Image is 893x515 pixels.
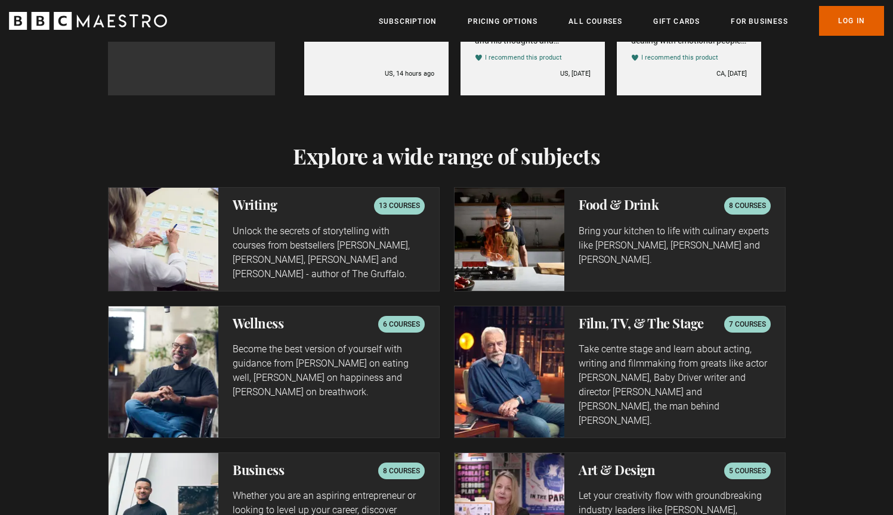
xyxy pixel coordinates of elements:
p: 5 courses [729,465,766,477]
a: Pricing Options [468,15,537,27]
h2: Explore a wide range of subjects [108,143,786,168]
p: 8 courses [729,200,766,212]
div: US, [DATE] [560,69,591,78]
h2: Business [233,463,284,477]
div: CA, [DATE] [716,69,747,78]
p: 13 courses [379,200,420,212]
h2: Food & Drink [579,197,659,212]
a: Gift Cards [653,15,700,27]
p: Bring your kitchen to life with culinary experts like [PERSON_NAME], [PERSON_NAME] and [PERSON_NA... [579,224,770,267]
p: Take centre stage and learn about acting, writing and filmmaking from greats like actor [PERSON_N... [579,342,770,428]
p: 7 courses [729,318,766,330]
div: US, 14 hours ago [385,69,434,78]
h2: Film, TV, & The Stage [579,316,704,330]
nav: Primary [379,6,884,36]
p: 6 courses [383,318,420,330]
h2: Writing [233,197,277,212]
div: I recommend this product [485,53,562,62]
a: Log In [819,6,884,36]
p: 8 courses [383,465,420,477]
h2: Art & Design [579,463,655,477]
a: For business [731,15,787,27]
p: Unlock the secrets of storytelling with courses from bestsellers [PERSON_NAME], [PERSON_NAME], [P... [233,224,424,281]
div: I recommend this product [641,53,718,62]
svg: BBC Maestro [9,12,167,30]
a: All Courses [568,15,622,27]
a: Subscription [379,15,437,27]
p: Become the best version of yourself with guidance from [PERSON_NAME] on eating well, [PERSON_NAME... [233,342,424,399]
h2: Wellness [233,316,283,330]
